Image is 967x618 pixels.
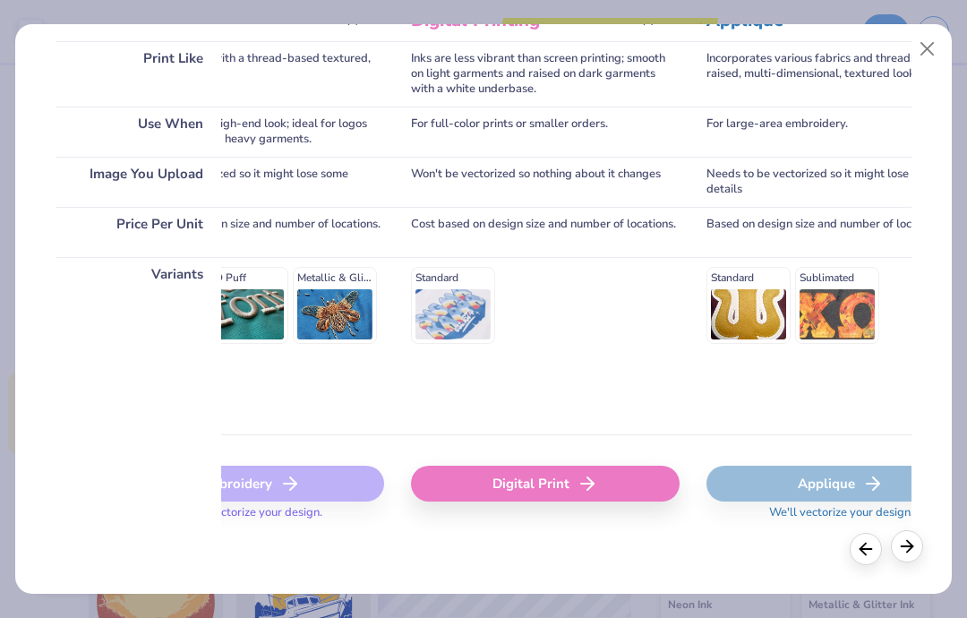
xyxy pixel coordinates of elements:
[116,107,384,157] div: For a professional, high-end look; ideal for logos and text on hats and heavy garments.
[116,41,384,107] div: Colors are vibrant with a thread-based textured, high-quality finish.
[56,207,221,257] div: Price Per Unit
[171,505,329,531] span: We'll vectorize your design.
[411,207,680,257] div: Cost based on design size and number of locations.
[56,41,221,107] div: Print Like
[56,257,221,434] div: Variants
[56,107,221,157] div: Use When
[762,505,920,531] span: We'll vectorize your design.
[411,107,680,157] div: For full-color prints or smaller orders.
[411,41,680,107] div: Inks are less vibrant than screen printing; smooth on light garments and raised on dark garments ...
[116,157,384,207] div: Needs to be vectorized so it might lose some details
[411,466,680,502] div: Digital Print
[911,32,945,66] button: Close
[56,157,221,207] div: Image You Upload
[411,157,680,207] div: Won't be vectorized so nothing about it changes
[116,207,384,257] div: Cost based on design size and number of locations.
[116,466,384,502] div: Embroidery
